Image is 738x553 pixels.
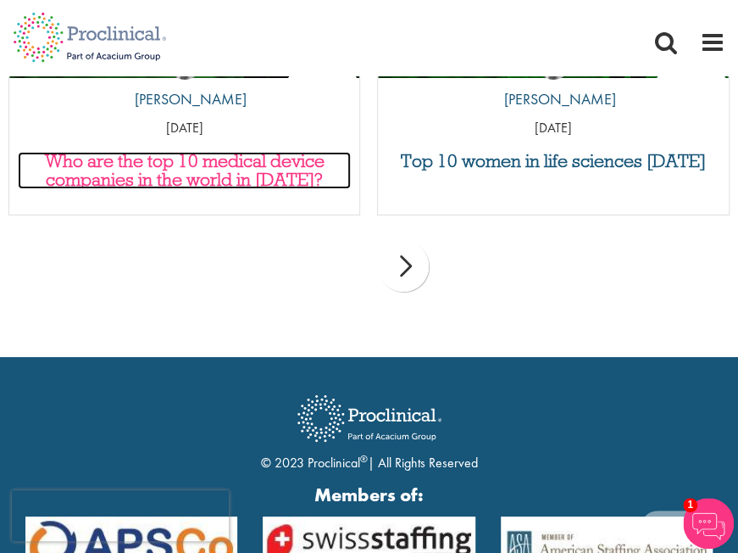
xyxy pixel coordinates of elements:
[683,498,697,512] span: 1
[285,383,454,454] img: Proclinical Recruitment
[360,452,368,466] sup: ®
[491,88,615,110] p: [PERSON_NAME]
[378,119,728,138] p: [DATE]
[122,88,247,110] p: [PERSON_NAME]
[122,42,247,119] a: Hannah Burke [PERSON_NAME]
[683,498,734,549] img: Chatbot
[18,152,351,189] a: Who are the top 10 medical device companies in the world in [DATE]?
[491,42,615,119] a: Hannah Burke [PERSON_NAME]
[12,490,229,541] iframe: reCAPTCHA
[9,119,359,138] p: [DATE]
[25,482,713,508] strong: Members of:
[378,241,429,292] div: next
[386,152,719,170] a: Top 10 women in life sciences [DATE]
